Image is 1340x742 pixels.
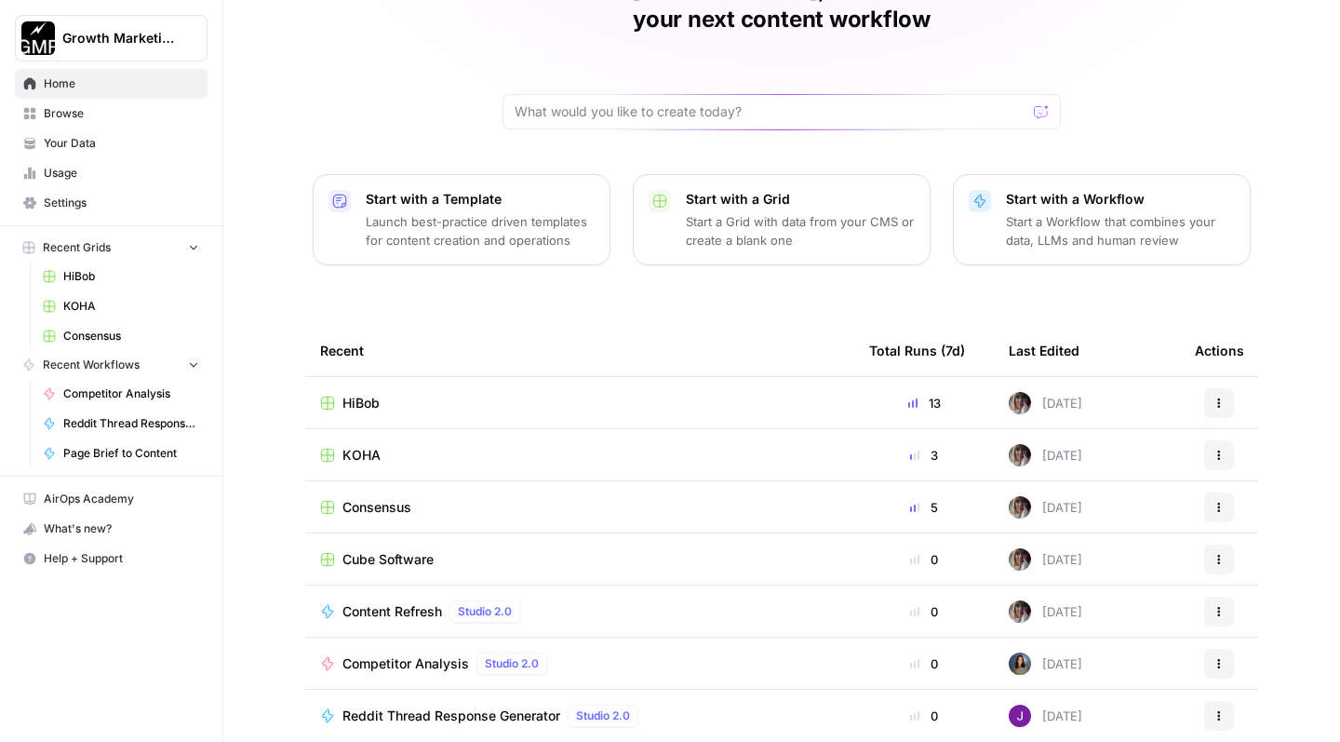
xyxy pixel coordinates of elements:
div: 0 [869,707,979,725]
span: Recent Workflows [43,357,140,373]
span: Reddit Thread Response Generator [342,707,560,725]
a: Your Data [15,128,208,158]
a: Usage [15,158,208,188]
span: Consensus [342,498,411,517]
div: Total Runs (7d) [869,325,965,376]
button: Start with a TemplateLaunch best-practice driven templates for content creation and operations [313,174,610,265]
img: rw7z87w77s6b6ah2potetxv1z3h6 [1009,600,1031,623]
a: Browse [15,99,208,128]
a: HiBob [320,394,839,412]
div: 13 [869,394,979,412]
div: 0 [869,654,979,673]
div: 3 [869,446,979,465]
button: Help + Support [15,544,208,573]
span: Competitor Analysis [342,654,469,673]
div: 0 [869,550,979,569]
a: Reddit Thread Response Generator [34,409,208,438]
a: Cube Software [320,550,839,569]
a: Home [15,69,208,99]
button: Recent Workflows [15,351,208,379]
p: Start a Workflow that combines your data, LLMs and human review [1006,212,1235,250]
a: Competitor AnalysisStudio 2.0 [320,653,839,675]
img: Growth Marketing Pro Logo [21,21,55,55]
span: Browse [44,105,199,122]
button: What's new? [15,514,208,544]
p: Start with a Grid [686,190,915,209]
p: Start with a Template [366,190,595,209]
span: Settings [44,195,199,211]
img: rw7z87w77s6b6ah2potetxv1z3h6 [1009,548,1031,571]
a: Content RefreshStudio 2.0 [320,600,839,623]
span: Home [44,75,199,92]
a: KOHA [34,291,208,321]
p: Launch best-practice driven templates for content creation and operations [366,212,595,250]
span: KOHA [63,298,199,315]
a: AirOps Academy [15,484,208,514]
span: HiBob [342,394,380,412]
span: Studio 2.0 [576,708,630,724]
img: rw7z87w77s6b6ah2potetxv1z3h6 [1009,444,1031,466]
div: [DATE] [1009,496,1082,519]
div: 0 [869,602,979,621]
p: Start with a Workflow [1006,190,1235,209]
a: Consensus [34,321,208,351]
input: What would you like to create today? [515,102,1026,121]
div: 5 [869,498,979,517]
div: [DATE] [1009,600,1082,623]
img: rw7z87w77s6b6ah2potetxv1z3h6 [1009,392,1031,414]
span: Content Refresh [342,602,442,621]
img: rw7z87w77s6b6ah2potetxv1z3h6 [1009,496,1031,519]
span: Your Data [44,135,199,152]
a: HiBob [34,262,208,291]
span: Page Brief to Content [63,445,199,462]
span: Competitor Analysis [63,385,199,402]
div: Last Edited [1009,325,1079,376]
a: Page Brief to Content [34,438,208,468]
span: Usage [44,165,199,182]
span: Studio 2.0 [458,603,512,620]
img: nj1ssy6o3lyd6ijko0eoja4aphzn [1009,705,1031,727]
span: Cube Software [342,550,434,569]
span: AirOps Academy [44,491,199,507]
a: Settings [15,188,208,218]
span: KOHA [342,446,381,465]
span: Growth Marketing Pro [62,29,175,47]
a: Reddit Thread Response GeneratorStudio 2.0 [320,705,839,727]
button: Recent Grids [15,234,208,262]
div: [DATE] [1009,548,1082,571]
div: [DATE] [1009,392,1082,414]
div: [DATE] [1009,444,1082,466]
span: Reddit Thread Response Generator [63,415,199,432]
img: q840ambyqsdkpt4363qgssii3vef [1009,653,1031,675]
div: What's new? [16,515,207,543]
a: KOHA [320,446,839,465]
button: Workspace: Growth Marketing Pro [15,15,208,61]
a: Consensus [320,498,839,517]
button: Start with a WorkflowStart a Workflow that combines your data, LLMs and human review [953,174,1251,265]
button: Start with a GridStart a Grid with data from your CMS or create a blank one [633,174,931,265]
p: Start a Grid with data from your CMS or create a blank one [686,212,915,250]
div: Actions [1195,325,1244,376]
div: Recent [320,325,839,376]
div: [DATE] [1009,705,1082,727]
span: Help + Support [44,550,199,567]
a: Competitor Analysis [34,379,208,409]
div: [DATE] [1009,653,1082,675]
span: Recent Grids [43,239,111,256]
span: HiBob [63,268,199,285]
span: Consensus [63,328,199,344]
span: Studio 2.0 [485,655,539,672]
